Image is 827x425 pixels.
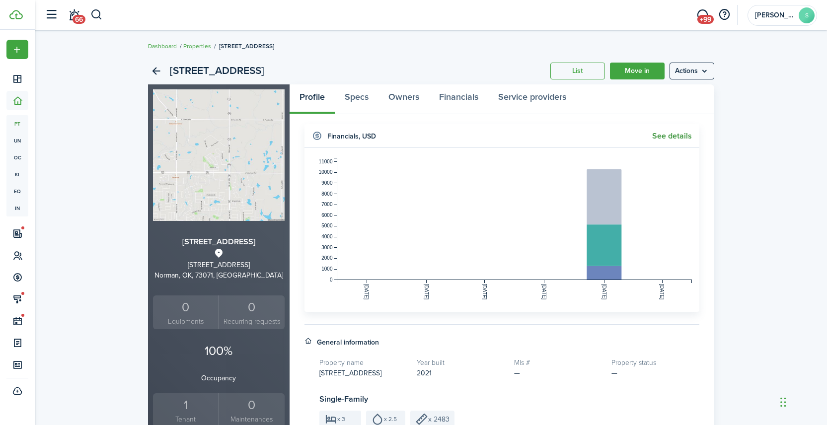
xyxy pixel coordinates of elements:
[153,89,285,221] img: Property avatar
[417,357,504,368] h5: Year built
[153,236,285,248] h3: [STREET_ADDRESS]
[755,12,795,19] span: Stacie
[155,316,217,327] small: Equipments
[319,368,381,378] span: [STREET_ADDRESS]
[514,357,601,368] h5: Mls #
[153,270,285,281] div: Norman, OK, 73071, [GEOGRAPHIC_DATA]
[148,42,177,51] a: Dashboard
[6,149,28,166] a: oc
[423,284,429,300] tspan: [DATE]
[153,260,285,270] div: [STREET_ADDRESS]
[321,202,333,207] tspan: 7000
[6,132,28,149] a: un
[335,84,378,114] a: Specs
[321,180,333,186] tspan: 9000
[321,255,333,261] tspan: 2000
[777,377,827,425] iframe: Chat Widget
[429,84,488,114] a: Financials
[6,166,28,183] a: kl
[183,42,211,51] a: Properties
[155,298,217,317] div: 0
[321,266,333,272] tspan: 1000
[317,337,379,348] h4: General information
[488,84,576,114] a: Service providers
[799,7,815,23] avatar-text: S
[321,191,333,197] tspan: 8000
[222,414,282,425] small: Maintenances
[318,159,332,164] tspan: 11000
[222,316,282,327] small: Recurring requests
[541,284,547,300] tspan: [DATE]
[219,42,274,51] span: [STREET_ADDRESS]
[318,169,332,175] tspan: 10000
[659,284,665,300] tspan: [DATE]
[219,295,285,330] a: 0 Recurring requests
[321,212,333,218] tspan: 6000
[329,277,332,283] tspan: 0
[222,396,282,415] div: 0
[321,223,333,228] tspan: 5000
[65,2,83,28] a: Notifications
[9,10,23,19] img: TenantCloud
[337,416,345,422] span: x 3
[481,284,487,300] tspan: [DATE]
[364,284,369,300] tspan: [DATE]
[384,416,397,422] span: x 2.5
[670,63,714,79] menu-btn: Actions
[780,387,786,417] div: Drag
[155,414,217,425] small: Tenant
[170,63,264,79] h2: [STREET_ADDRESS]
[153,342,285,360] p: 100%
[222,298,282,317] div: 0
[514,368,520,378] span: —
[6,183,28,200] a: eq
[697,15,714,24] span: +99
[428,414,450,425] span: x 2483
[378,84,429,114] a: Owners
[153,295,219,330] a: 0Equipments
[693,2,712,28] a: Messaging
[6,40,28,59] button: Open menu
[90,6,103,23] button: Search
[6,200,28,216] a: in
[153,373,285,383] p: Occupancy
[321,234,333,239] tspan: 4000
[601,284,606,300] tspan: [DATE]
[327,131,376,142] h4: Financials , USD
[550,63,605,79] a: List
[42,5,61,24] button: Open sidebar
[148,63,165,79] a: Back
[73,15,85,24] span: 66
[716,6,733,23] button: Open resource center
[652,132,692,141] a: See details
[611,368,617,378] span: —
[321,245,333,250] tspan: 3000
[417,368,432,378] span: 2021
[319,393,699,406] h3: Single-Family
[670,63,714,79] button: Open menu
[611,357,699,368] h5: Property status
[319,357,407,368] h5: Property name
[155,396,217,415] div: 1
[610,63,665,79] a: Move in
[6,115,28,132] a: pt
